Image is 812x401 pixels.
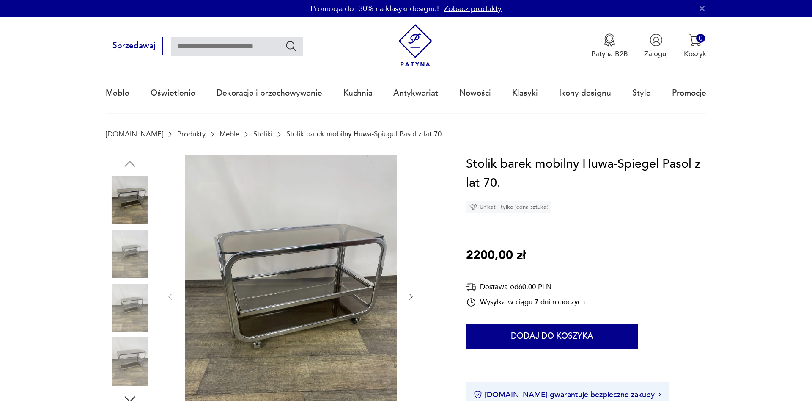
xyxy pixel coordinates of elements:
img: Patyna - sklep z meblami i dekoracjami vintage [394,24,437,67]
div: Wysyłka w ciągu 7 dni roboczych [466,297,585,307]
p: Promocja do -30% na klasyki designu! [310,3,439,14]
a: Meble [106,74,129,113]
button: Sprzedawaj [106,37,163,55]
a: Ikona medaluPatyna B2B [591,33,628,59]
img: Ikona strzałki w prawo [658,393,661,397]
a: Style [632,74,651,113]
a: Dekoracje i przechowywanie [217,74,322,113]
img: Zdjęcie produktu Stolik barek mobilny Huwa-Spiegel Pasol z lat 70. [106,176,154,224]
a: Promocje [672,74,706,113]
img: Zdjęcie produktu Stolik barek mobilny Huwa-Spiegel Pasol z lat 70. [106,337,154,386]
img: Ikona koszyka [689,33,702,47]
img: Ikona certyfikatu [474,390,482,399]
p: Patyna B2B [591,49,628,59]
p: Stolik barek mobilny Huwa-Spiegel Pasol z lat 70. [286,130,444,138]
img: Zdjęcie produktu Stolik barek mobilny Huwa-Spiegel Pasol z lat 70. [106,284,154,332]
a: Klasyki [512,74,538,113]
p: 2200,00 zł [466,246,526,265]
p: Zaloguj [644,49,668,59]
img: Ikona medalu [603,33,616,47]
button: [DOMAIN_NAME] gwarantuje bezpieczne zakupy [474,390,661,400]
img: Zdjęcie produktu Stolik barek mobilny Huwa-Spiegel Pasol z lat 70. [106,230,154,278]
h1: Stolik barek mobilny Huwa-Spiegel Pasol z lat 70. [466,155,706,193]
a: [DOMAIN_NAME] [106,130,163,138]
img: Ikona dostawy [466,282,476,292]
button: Zaloguj [644,33,668,59]
img: Ikonka użytkownika [650,33,663,47]
a: Produkty [177,130,206,138]
div: Unikat - tylko jedna sztuka! [466,201,551,213]
img: Ikona diamentu [469,203,477,211]
a: Zobacz produkty [444,3,502,14]
button: Patyna B2B [591,33,628,59]
a: Antykwariat [393,74,438,113]
button: Szukaj [285,40,297,52]
button: 0Koszyk [684,33,706,59]
button: Dodaj do koszyka [466,324,638,349]
p: Koszyk [684,49,706,59]
a: Ikony designu [559,74,611,113]
a: Sprzedawaj [106,43,163,50]
div: Dostawa od 60,00 PLN [466,282,585,292]
a: Oświetlenie [151,74,195,113]
a: Meble [219,130,239,138]
a: Nowości [459,74,491,113]
a: Kuchnia [343,74,373,113]
div: 0 [696,34,705,43]
a: Stoliki [253,130,272,138]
